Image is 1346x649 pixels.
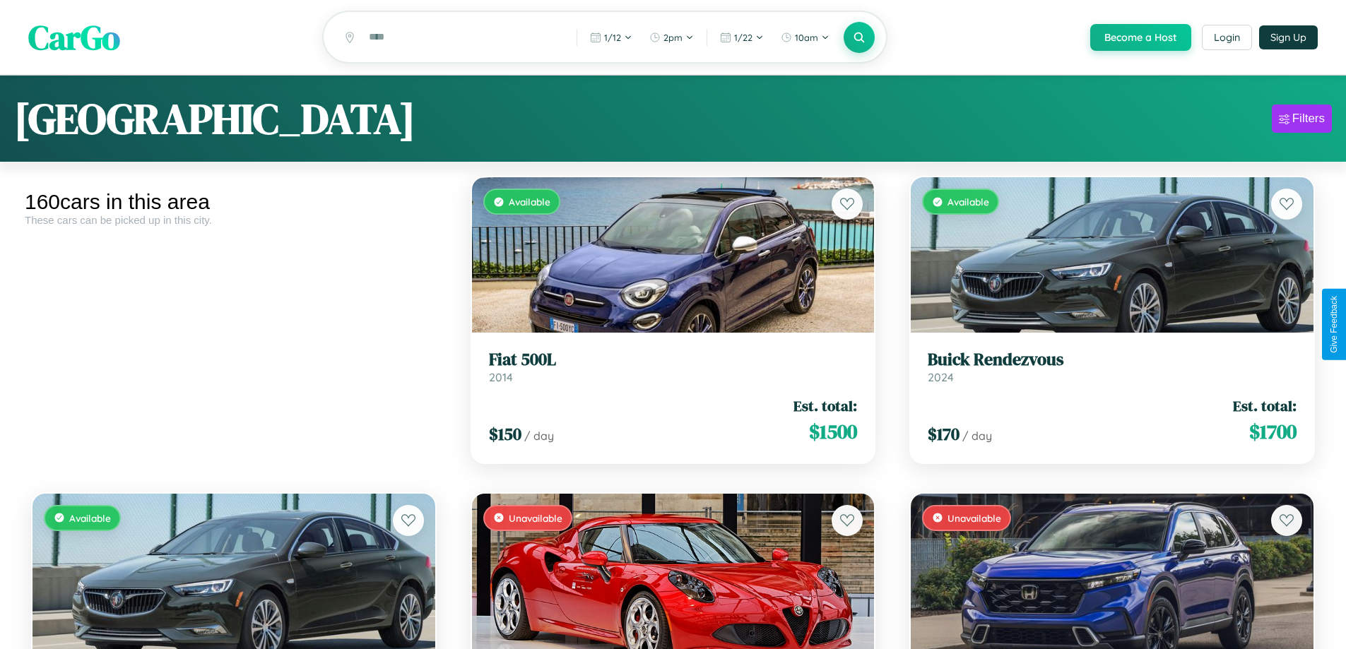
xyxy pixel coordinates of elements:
[25,190,443,214] div: 160 cars in this area
[928,422,960,446] span: $ 170
[524,429,554,443] span: / day
[28,14,120,61] span: CarGo
[928,370,954,384] span: 2024
[1249,417,1297,446] span: $ 1700
[489,350,858,384] a: Fiat 500L2014
[809,417,857,446] span: $ 1500
[25,214,443,226] div: These cars can be picked up in this city.
[509,196,550,208] span: Available
[604,32,621,43] span: 1 / 12
[509,512,562,524] span: Unavailable
[642,26,701,49] button: 2pm
[14,90,415,148] h1: [GEOGRAPHIC_DATA]
[69,512,111,524] span: Available
[1202,25,1252,50] button: Login
[1259,25,1318,49] button: Sign Up
[1233,395,1297,416] span: Est. total:
[1292,112,1325,126] div: Filters
[793,395,857,416] span: Est. total:
[928,350,1297,384] a: Buick Rendezvous2024
[489,422,521,446] span: $ 150
[663,32,683,43] span: 2pm
[774,26,837,49] button: 10am
[734,32,752,43] span: 1 / 22
[1329,296,1339,353] div: Give Feedback
[713,26,771,49] button: 1/22
[489,370,513,384] span: 2014
[1090,24,1191,51] button: Become a Host
[1272,105,1332,133] button: Filters
[583,26,639,49] button: 1/12
[795,32,818,43] span: 10am
[947,512,1001,524] span: Unavailable
[928,350,1297,370] h3: Buick Rendezvous
[962,429,992,443] span: / day
[947,196,989,208] span: Available
[489,350,858,370] h3: Fiat 500L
